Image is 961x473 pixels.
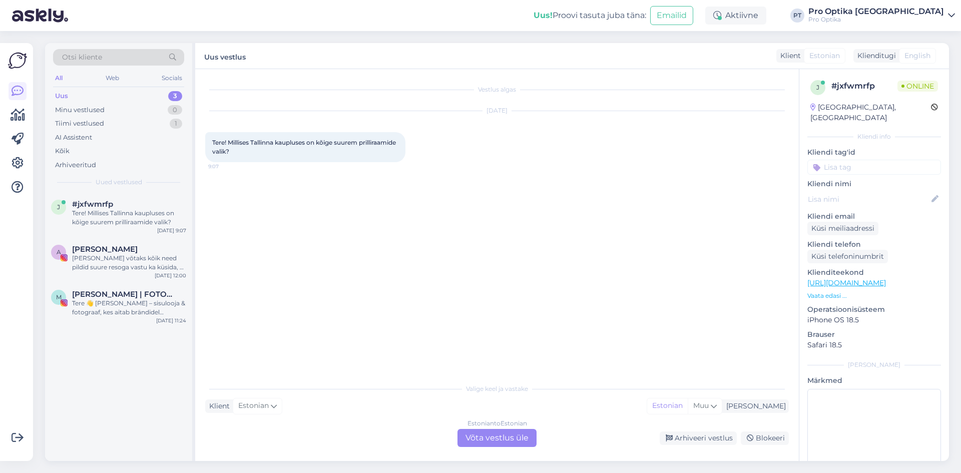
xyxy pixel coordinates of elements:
[693,401,709,410] span: Muu
[807,360,941,369] div: [PERSON_NAME]
[205,85,789,94] div: Vestlus algas
[810,102,931,123] div: [GEOGRAPHIC_DATA], [GEOGRAPHIC_DATA]
[807,222,878,235] div: Küsi meiliaadressi
[741,431,789,445] div: Blokeeri
[55,91,68,101] div: Uus
[816,84,819,91] span: j
[807,278,886,287] a: [URL][DOMAIN_NAME]
[650,6,693,25] button: Emailid
[705,7,766,25] div: Aktiivne
[722,401,786,411] div: [PERSON_NAME]
[808,194,929,205] input: Lisa nimi
[467,419,527,428] div: Estonian to Estonian
[660,431,737,445] div: Arhiveeri vestlus
[72,290,176,299] span: Madli Abro | FOTOGRAAF
[534,10,646,22] div: Proovi tasuta juba täna:
[808,16,944,24] div: Pro Optika
[831,80,897,92] div: # jxfwmrfp
[807,340,941,350] p: Safari 18.5
[205,384,789,393] div: Valige keel ja vastake
[853,51,896,61] div: Klienditugi
[205,401,230,411] div: Klient
[96,178,142,187] span: Uued vestlused
[457,429,537,447] div: Võta vestlus üle
[807,160,941,175] input: Lisa tag
[62,52,102,63] span: Otsi kliente
[55,119,104,129] div: Tiimi vestlused
[808,8,944,16] div: Pro Optika [GEOGRAPHIC_DATA]
[904,51,930,61] span: English
[208,163,246,170] span: 9:07
[72,245,138,254] span: Aveli Karba
[56,293,62,301] span: M
[168,91,182,101] div: 3
[807,375,941,386] p: Märkmed
[807,304,941,315] p: Operatsioonisüsteem
[72,299,186,317] div: Tere 👋 [PERSON_NAME] – sisulooja & fotograaf, kes aitab brändidel sotsiaalmeedias päriselt silma ...
[57,203,60,211] span: j
[807,179,941,189] p: Kliendi nimi
[807,267,941,278] p: Klienditeekond
[170,119,182,129] div: 1
[807,132,941,141] div: Kliendi info
[807,239,941,250] p: Kliendi telefon
[57,248,61,256] span: A
[807,329,941,340] p: Brauser
[104,72,121,85] div: Web
[155,272,186,279] div: [DATE] 12:00
[807,147,941,158] p: Kliendi tag'id
[647,398,688,413] div: Estonian
[160,72,184,85] div: Socials
[807,315,941,325] p: iPhone OS 18.5
[157,227,186,234] div: [DATE] 9:07
[807,250,888,263] div: Küsi telefoninumbrit
[55,146,70,156] div: Kõik
[72,200,113,209] span: #jxfwmrfp
[55,160,96,170] div: Arhiveeritud
[53,72,65,85] div: All
[156,317,186,324] div: [DATE] 11:24
[809,51,840,61] span: Estonian
[238,400,269,411] span: Estonian
[776,51,801,61] div: Klient
[807,291,941,300] p: Vaata edasi ...
[807,211,941,222] p: Kliendi email
[808,8,955,24] a: Pro Optika [GEOGRAPHIC_DATA]Pro Optika
[790,9,804,23] div: PT
[55,133,92,143] div: AI Assistent
[72,209,186,227] div: Tere! Millises Tallinna kaupluses on kõige suurem prilliraamide valik?
[55,105,105,115] div: Minu vestlused
[212,139,397,155] span: Tere! Millises Tallinna kaupluses on kõige suurem prilliraamide valik?
[534,11,553,20] b: Uus!
[72,254,186,272] div: [PERSON_NAME] võtaks kõik need pildid suure resoga vastu ka küsida, et kas tohime neid kasutada n...
[205,106,789,115] div: [DATE]
[204,49,246,63] label: Uus vestlus
[8,51,27,70] img: Askly Logo
[897,81,938,92] span: Online
[168,105,182,115] div: 0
